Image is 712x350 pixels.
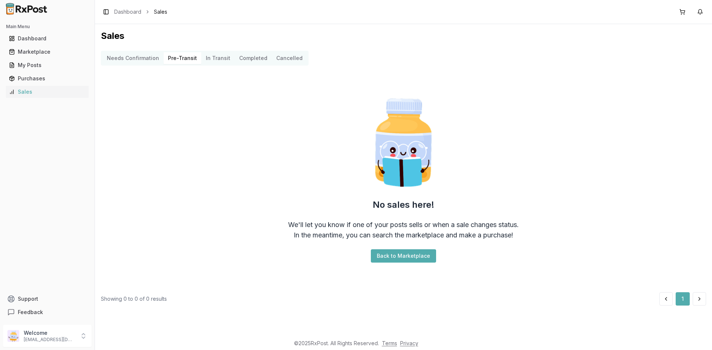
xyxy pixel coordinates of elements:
button: Marketplace [3,46,92,58]
button: Pre-Transit [164,52,201,64]
h1: Sales [101,30,706,42]
button: Cancelled [272,52,307,64]
a: Dashboard [114,8,141,16]
button: Dashboard [3,33,92,44]
button: Feedback [3,306,92,319]
div: We'll let you know if one of your posts sells or when a sale changes status. [288,220,519,230]
h2: Main Menu [6,24,89,30]
a: Sales [6,85,89,99]
button: Completed [235,52,272,64]
a: Purchases [6,72,89,85]
nav: breadcrumb [114,8,167,16]
div: My Posts [9,61,86,69]
img: RxPost Logo [3,3,50,15]
div: In the meantime, you can search the marketplace and make a purchase! [294,230,513,240]
button: Support [3,292,92,306]
h2: No sales here! [373,199,434,211]
a: Dashboard [6,32,89,45]
div: Marketplace [9,48,86,56]
button: Sales [3,86,92,98]
a: Terms [382,340,397,346]
button: Back to Marketplace [371,249,436,263]
a: Privacy [400,340,418,346]
button: Needs Confirmation [102,52,164,64]
div: Showing 0 to 0 of 0 results [101,295,167,303]
a: My Posts [6,59,89,72]
img: Smart Pill Bottle [356,95,451,190]
button: My Posts [3,59,92,71]
p: [EMAIL_ADDRESS][DOMAIN_NAME] [24,337,75,343]
button: In Transit [201,52,235,64]
span: Feedback [18,309,43,316]
a: Marketplace [6,45,89,59]
div: Dashboard [9,35,86,42]
button: 1 [676,292,690,306]
div: Purchases [9,75,86,82]
div: Sales [9,88,86,96]
span: Sales [154,8,167,16]
p: Welcome [24,329,75,337]
img: User avatar [7,330,19,342]
button: Purchases [3,73,92,84]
